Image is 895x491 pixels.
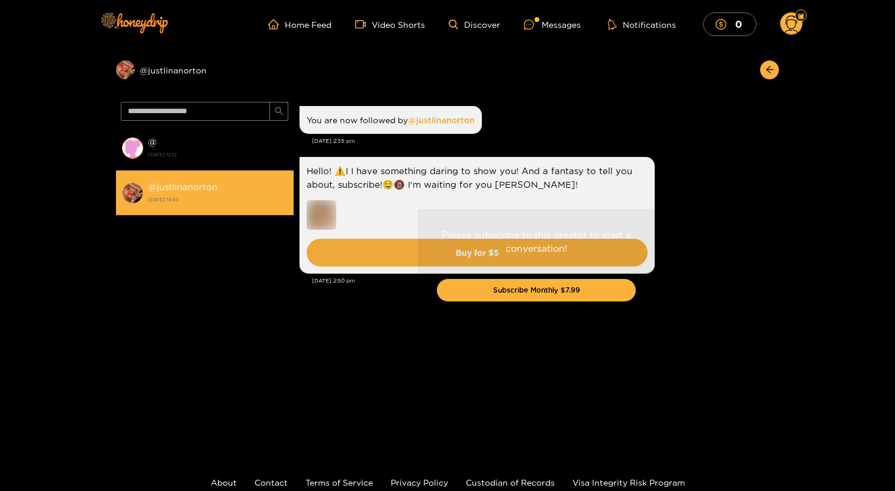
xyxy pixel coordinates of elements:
a: Contact [255,478,288,487]
img: conversation [122,182,143,204]
button: Subscribe Monthly $7.99 [437,279,636,301]
a: Custodian of Records [466,478,555,487]
button: search [269,102,288,121]
button: arrow-left [760,60,779,79]
div: @justlinanorton [116,60,294,79]
a: About [211,478,237,487]
p: Please subscribe to this creator to start a conversation! [437,228,636,255]
a: Visa Integrity Risk Program [572,478,685,487]
mark: 0 [733,18,744,30]
span: video-camera [355,19,372,30]
span: arrow-left [765,65,774,75]
a: Home Feed [268,19,331,30]
div: Messages [524,18,581,31]
strong: [DATE] 14:50 [148,194,288,205]
span: dollar [716,19,732,30]
button: Notifications [604,18,680,30]
a: Video Shorts [355,19,425,30]
span: search [275,107,284,117]
strong: @ justlinanorton [148,182,217,192]
button: 0 [703,12,756,36]
a: Terms of Service [305,478,373,487]
img: conversation [122,137,143,159]
img: Fan Level [797,12,804,20]
strong: [DATE] 12:12 [148,149,288,160]
a: Discover [449,20,500,30]
a: Privacy Policy [391,478,448,487]
strong: @ [148,137,157,147]
span: home [268,19,285,30]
